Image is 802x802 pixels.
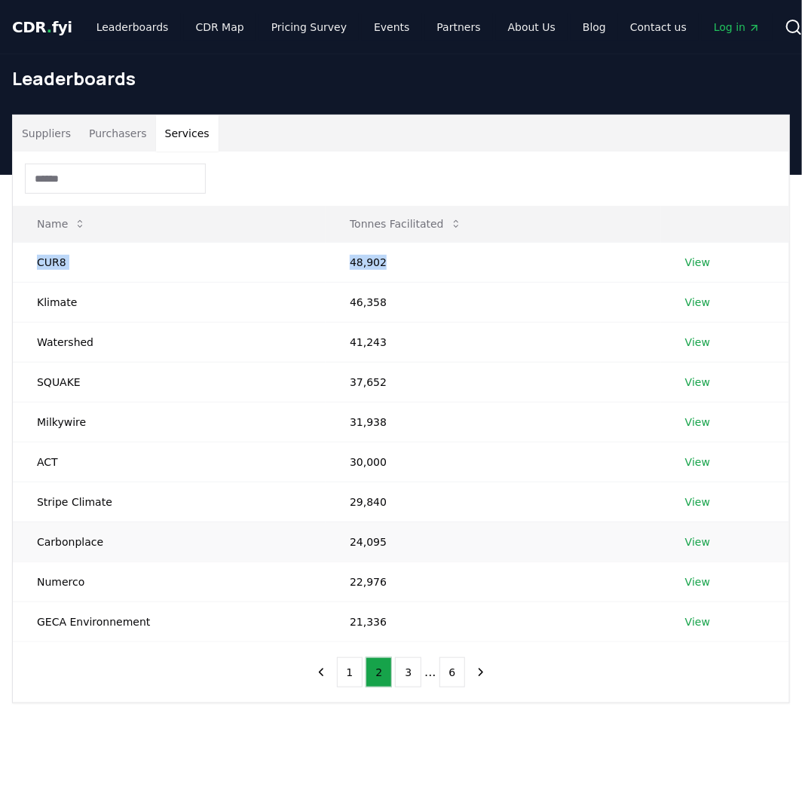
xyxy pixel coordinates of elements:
[25,209,98,239] button: Name
[338,209,474,239] button: Tonnes Facilitated
[496,14,568,41] a: About Us
[13,115,80,152] button: Suppliers
[13,522,326,562] td: Carbonplace
[685,614,710,629] a: View
[13,562,326,601] td: Numerco
[685,335,710,350] a: View
[326,442,661,482] td: 30,000
[12,18,72,36] span: CDR fyi
[12,17,72,38] a: CDR.fyi
[326,522,661,562] td: 24,095
[13,402,326,442] td: Milkywire
[13,242,326,282] td: CUR8
[156,115,219,152] button: Services
[13,442,326,482] td: ACT
[685,415,710,430] a: View
[308,657,334,687] button: previous page
[13,282,326,322] td: Klimate
[13,362,326,402] td: SQUAKE
[395,657,421,687] button: 3
[84,14,181,41] a: Leaderboards
[326,402,661,442] td: 31,938
[84,14,618,41] nav: Main
[326,322,661,362] td: 41,243
[13,601,326,641] td: GECA Environnement
[337,657,363,687] button: 1
[685,494,710,510] a: View
[468,657,494,687] button: next page
[425,14,493,41] a: Partners
[618,14,699,41] a: Contact us
[326,282,661,322] td: 46,358
[439,657,466,687] button: 6
[362,14,421,41] a: Events
[326,362,661,402] td: 37,652
[571,14,618,41] a: Blog
[13,482,326,522] td: Stripe Climate
[47,18,52,36] span: .
[12,66,790,90] h1: Leaderboards
[366,657,392,687] button: 2
[326,601,661,641] td: 21,336
[685,295,710,310] a: View
[326,562,661,601] td: 22,976
[685,574,710,589] a: View
[326,242,661,282] td: 48,902
[685,375,710,390] a: View
[685,255,710,270] a: View
[80,115,156,152] button: Purchasers
[685,455,710,470] a: View
[702,14,773,41] a: Log in
[326,482,661,522] td: 29,840
[424,663,436,681] li: ...
[618,14,773,41] nav: Main
[184,14,256,41] a: CDR Map
[13,322,326,362] td: Watershed
[259,14,359,41] a: Pricing Survey
[714,20,761,35] span: Log in
[685,534,710,549] a: View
